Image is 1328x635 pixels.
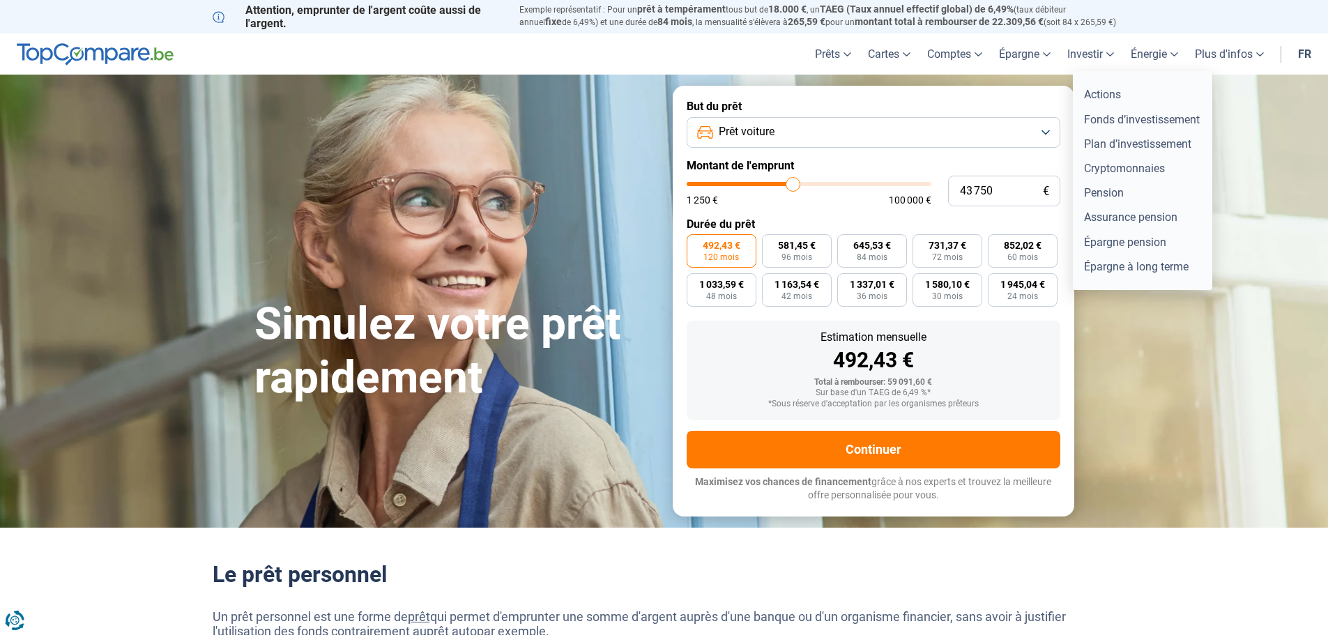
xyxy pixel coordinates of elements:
span: 60 mois [1007,253,1038,261]
a: Cartes [860,33,919,75]
span: 1 945,04 € [1000,280,1045,289]
span: € [1043,185,1049,197]
label: Montant de l'emprunt [687,159,1060,172]
div: Sur base d'un TAEG de 6,49 %* [698,388,1049,398]
span: 36 mois [857,292,887,300]
a: Cryptomonnaies [1078,156,1207,181]
span: 1 250 € [687,195,718,205]
span: 30 mois [932,292,963,300]
a: Investir [1059,33,1122,75]
span: 265,59 € [788,16,825,27]
span: 581,45 € [778,240,816,250]
span: 1 580,10 € [925,280,970,289]
span: 120 mois [703,253,739,261]
a: Plus d'infos [1186,33,1272,75]
span: fixe [545,16,562,27]
a: Assurance pension [1078,205,1207,229]
a: fr [1290,33,1320,75]
a: Prêts [807,33,860,75]
span: 1 163,54 € [774,280,819,289]
span: 48 mois [706,292,737,300]
span: 731,37 € [929,240,966,250]
a: prêt [408,609,430,624]
span: 96 mois [781,253,812,261]
span: 100 000 € [889,195,931,205]
p: Attention, emprunter de l'argent coûte aussi de l'argent. [213,3,503,30]
a: Épargne pension [1078,230,1207,254]
span: 852,02 € [1004,240,1041,250]
span: 84 mois [857,253,887,261]
div: Estimation mensuelle [698,332,1049,343]
button: Continuer [687,431,1060,468]
a: Comptes [919,33,991,75]
h2: Le prêt personnel [213,561,1116,588]
span: 42 mois [781,292,812,300]
span: 1 033,59 € [699,280,744,289]
span: TAEG (Taux annuel effectif global) de 6,49% [820,3,1014,15]
img: TopCompare [17,43,174,66]
span: 18.000 € [768,3,807,15]
span: 72 mois [932,253,963,261]
div: 492,43 € [698,350,1049,371]
a: Épargne [991,33,1059,75]
a: Énergie [1122,33,1186,75]
button: Prêt voiture [687,117,1060,148]
span: prêt à tempérament [637,3,726,15]
span: montant total à rembourser de 22.309,56 € [855,16,1044,27]
p: grâce à nos experts et trouvez la meilleure offre personnalisée pour vous. [687,475,1060,503]
span: Prêt voiture [719,124,774,139]
label: But du prêt [687,100,1060,113]
h1: Simulez votre prêt rapidement [254,298,656,405]
span: Maximisez vos chances de financement [695,476,871,487]
label: Durée du prêt [687,217,1060,231]
div: *Sous réserve d'acceptation par les organismes prêteurs [698,399,1049,409]
span: 24 mois [1007,292,1038,300]
a: Actions [1078,82,1207,107]
a: Épargne à long terme [1078,254,1207,279]
span: 84 mois [657,16,692,27]
span: 492,43 € [703,240,740,250]
a: Fonds d’investissement [1078,107,1207,132]
span: 645,53 € [853,240,891,250]
p: Exemple représentatif : Pour un tous but de , un (taux débiteur annuel de 6,49%) et une durée de ... [519,3,1116,29]
a: Pension [1078,181,1207,205]
span: 1 337,01 € [850,280,894,289]
div: Total à rembourser: 59 091,60 € [698,378,1049,388]
a: Plan d’investissement [1078,132,1207,156]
